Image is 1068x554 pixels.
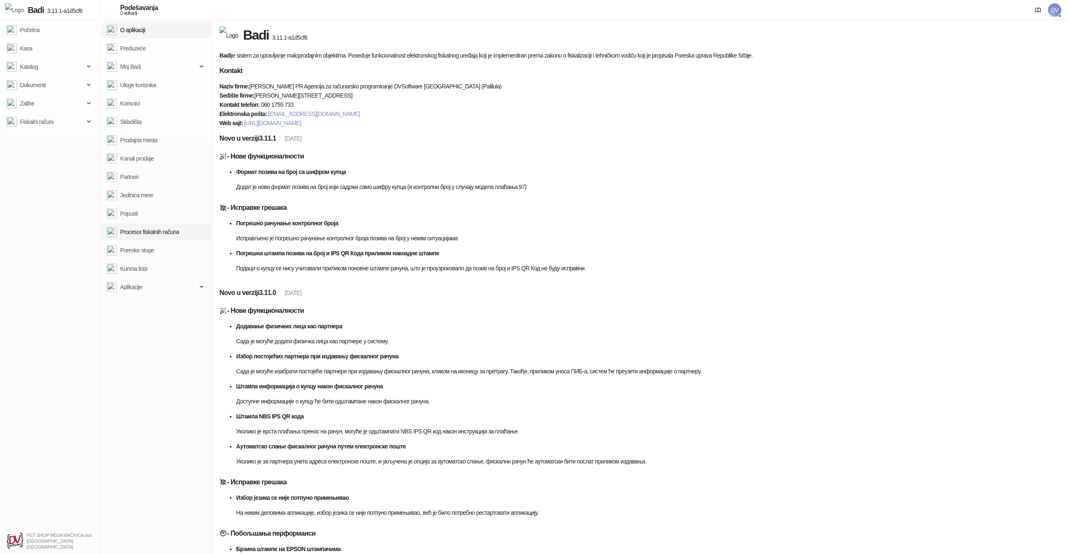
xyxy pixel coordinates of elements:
span: 3.11.1-a1d5cf6 [44,8,82,14]
strong: Аутоматско слање фискалног рачуна путем електронске поште [236,443,406,450]
a: [EMAIL_ADDRESS][DOMAIN_NAME] [268,111,360,117]
strong: Брзина штампе на EPSON штампачима [236,546,340,552]
strong: Штампа NBS IPS QR кода [236,413,304,420]
span: Katalog [20,58,38,75]
p: Додат је нови формат позива на број који садржи само шифру купца (и контролни број у случају моде... [236,182,1061,191]
a: Uloge korisnika [107,77,156,93]
a: Partneri [107,169,139,185]
strong: Badi [219,52,231,59]
span: Dokumenti [20,77,45,93]
h5: - Побољшања перформанси [219,529,1061,539]
img: Logo [5,3,24,17]
span: Moj Badi [120,58,141,75]
h5: - Нове функционалности [219,306,1061,316]
strong: Штампа информација о купцу након фискалног рачуна [236,383,383,390]
h5: - Исправке грешака [219,477,1061,487]
strong: Naziv firme: [219,83,249,90]
a: Dokumentacija [1031,3,1045,17]
div: O aplikaciji [120,11,158,15]
span: 3.11.1-a1d5cf6 [269,34,307,41]
h5: Kontakt [219,66,1061,76]
h5: Novo u verziji 3.11.0 [219,288,1061,298]
p: Сада је могуће изабрати постојеће партнере при издавању фискалног рачуна, кликом на иконицу за пр... [236,367,1061,376]
img: Logo [219,26,238,45]
strong: Избор језика се није потпуно примењивао [236,494,349,501]
h5: Novo u verziji 3.11.1 [219,133,1061,144]
strong: Web sajt: [219,120,243,126]
a: Preduzeće [107,40,146,57]
a: Kursna lista [107,260,147,277]
p: Уколико је за партнера унета адреса електронске поште, и укључена је опција за аутоматско слање, ... [236,457,1061,466]
span: Fiskalni računi [20,113,53,130]
strong: Elektronska pošta: [219,111,267,117]
p: [PERSON_NAME] PR Agencija za računarsko programiranje DVSoftware [GEOGRAPHIC_DATA] (Palilula) [PE... [219,82,1061,128]
span: DV [1048,3,1061,17]
div: Podešavanja [120,5,158,11]
p: Уколико је врста плаћања пренос на рачун, могуће је одштампати NBS IPS QR код након инструкција з... [236,427,1061,436]
a: Prodajna mesta [107,132,157,149]
a: [URL][DOMAIN_NAME] [244,120,301,126]
p: Сада је могуће додати физичка лица као партнере у систему. [236,337,1061,346]
span: Badi [243,28,269,43]
a: Poreske stope [107,242,154,259]
a: Popusti [107,205,138,222]
a: Skladišta [107,113,141,130]
strong: Kontakt telefon: [219,101,259,108]
strong: Погрешна штампа позива на број и IPS QR Кода приликом накнадне штампе [236,250,439,257]
span: Badi [28,5,44,15]
span: Zalihe [20,95,34,112]
strong: Погрешно рачунање контролног броја [236,220,338,227]
p: Доступне информације о купцу ће бити одштампане након фискалног рачуна. [236,397,1061,406]
p: На неким деловима апликације, избор језика се није потпуно примењивао, већ је било потребно реста... [236,508,1061,517]
a: Procesor fiskalnih računa [107,224,179,240]
h5: - Исправке грешака [219,203,1061,213]
a: Korisnici [107,95,140,112]
p: Подаци о купцу се нису учитавали приликом поновне штампе рачуна, што је проузроковало да позив на... [236,264,1061,273]
p: Исправљено је погрешно рачунање контролног броја позива на број у неким ситуацијама [236,234,1061,243]
h5: - Нове функционалности [219,151,1061,161]
span: Aplikacije [120,279,142,295]
strong: Избор постојећих партнера при издавању фискалног рачуна [236,353,398,360]
strong: Додавање физичких лица као партнера [236,323,342,330]
a: Početna [7,22,40,38]
a: Kanali prodaje [107,150,154,167]
span: [DATE] [285,135,302,142]
small: PET SHOP MOJA MAČKICA doo [GEOGRAPHIC_DATA]-[GEOGRAPHIC_DATA] [27,532,92,549]
a: Kasa [7,40,32,57]
strong: Формат позива на број са шифром купца [236,169,346,175]
img: 64x64-companyLogo-b2da54f3-9bca-40b5-bf51-3603918ec158.png [7,533,23,549]
span: [DATE] [285,290,302,296]
strong: Sedište firme: [219,92,254,99]
a: O aplikaciji [107,22,145,38]
a: Jedinica mere [107,187,153,204]
p: je sistem za upravljanje maloprodajnim objektima. Poseduje funkcionalnost elektronskog fiskalnog ... [219,51,1061,60]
